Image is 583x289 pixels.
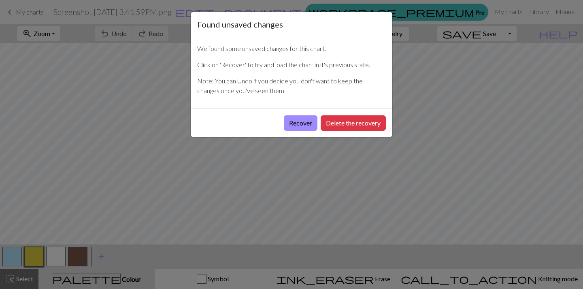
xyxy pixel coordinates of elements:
[197,60,386,70] p: Click on 'Recover' to try and load the chart in it's previous state.
[197,18,283,30] h5: Found unsaved changes
[284,115,317,131] button: Recover
[321,115,386,131] button: Delete the recovery
[197,76,386,96] p: Note: You can Undo if you decide you don't want to keep the changes once you've seen them
[197,44,386,53] p: We found some unsaved changes for this chart.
